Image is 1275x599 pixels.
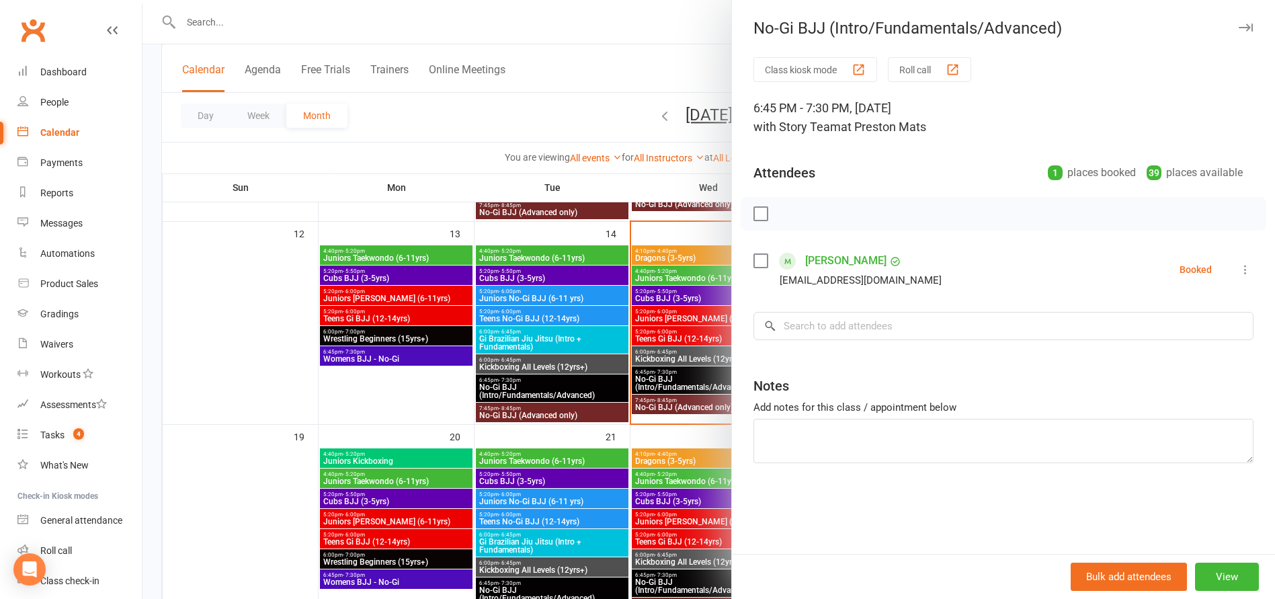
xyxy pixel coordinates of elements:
a: People [17,87,142,118]
button: Bulk add attendees [1071,563,1187,591]
div: Automations [40,248,95,259]
a: Payments [17,148,142,178]
div: Tasks [40,430,65,440]
a: Gradings [17,299,142,329]
span: 4 [73,428,84,440]
a: Tasks 4 [17,420,142,450]
div: Payments [40,157,83,168]
button: Roll call [888,57,971,82]
span: with Story Team [753,120,841,134]
div: Notes [753,376,789,395]
a: Reports [17,178,142,208]
a: Class kiosk mode [17,566,142,596]
div: Waivers [40,339,73,350]
div: places available [1147,163,1243,182]
div: What's New [40,460,89,471]
div: [EMAIL_ADDRESS][DOMAIN_NAME] [780,272,942,289]
div: Class check-in [40,575,99,586]
div: Gradings [40,309,79,319]
a: Workouts [17,360,142,390]
a: Assessments [17,390,142,420]
button: View [1195,563,1259,591]
a: What's New [17,450,142,481]
div: 1 [1048,165,1063,180]
a: Automations [17,239,142,269]
div: places booked [1048,163,1136,182]
div: General attendance [40,515,122,526]
div: Dashboard [40,67,87,77]
div: Attendees [753,163,815,182]
a: Waivers [17,329,142,360]
div: Assessments [40,399,107,410]
a: [PERSON_NAME] [805,250,887,272]
div: Messages [40,218,83,229]
div: Booked [1180,265,1212,274]
input: Search to add attendees [753,312,1253,340]
div: Reports [40,188,73,198]
div: Open Intercom Messenger [13,553,46,586]
div: Workouts [40,369,81,380]
a: Product Sales [17,269,142,299]
div: 6:45 PM - 7:30 PM, [DATE] [753,99,1253,136]
div: Add notes for this class / appointment below [753,399,1253,415]
a: General attendance kiosk mode [17,506,142,536]
button: Class kiosk mode [753,57,877,82]
div: People [40,97,69,108]
div: No-Gi BJJ (Intro/Fundamentals/Advanced) [732,19,1275,38]
span: at Preston Mats [841,120,926,134]
a: Clubworx [16,13,50,47]
a: Calendar [17,118,142,148]
div: Product Sales [40,278,98,289]
div: 39 [1147,165,1161,180]
div: Calendar [40,127,79,138]
a: Dashboard [17,57,142,87]
a: Roll call [17,536,142,566]
a: Messages [17,208,142,239]
div: Roll call [40,545,72,556]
